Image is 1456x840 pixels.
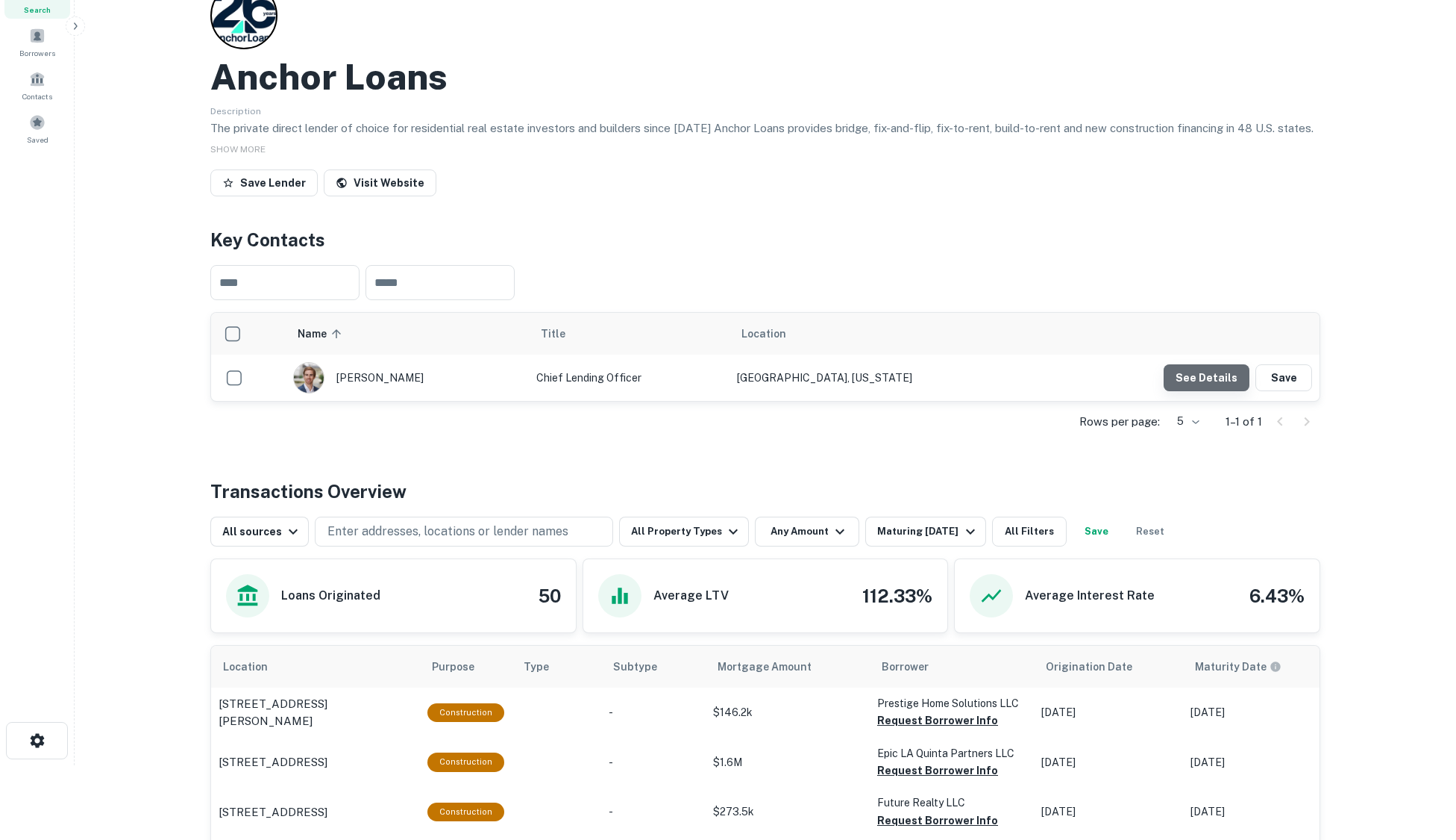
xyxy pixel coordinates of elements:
[541,325,585,343] span: Title
[1025,587,1155,605] h6: Average Interest Rate
[1183,646,1332,688] th: Maturity dates displayed may be estimated. Please contact the lender for the most accurate maturi...
[862,582,932,609] h4: 112.33%
[609,755,698,771] p: -
[877,712,998,729] button: Request Borrower Info
[420,646,512,688] th: Purpose
[609,804,698,820] p: -
[1079,413,1160,431] p: Rows per page:
[286,313,529,355] th: Name
[211,313,1319,401] div: scrollable content
[877,523,979,541] div: Maturing [DATE]
[210,169,318,196] button: Save Lender
[315,517,613,547] button: Enter addresses, locations or lender names
[741,325,786,343] span: Location
[512,646,601,688] th: Type
[327,523,568,541] p: Enter addresses, locations or lender names
[882,658,929,676] span: Borrower
[1041,705,1176,721] p: [DATE]
[1126,517,1174,547] button: Reset
[219,803,412,821] a: [STREET_ADDRESS]
[210,478,407,505] h4: Transactions Overview
[1041,804,1176,820] p: [DATE]
[1034,646,1183,688] th: Origination Date
[1195,659,1301,675] span: Maturity dates displayed may be estimated. Please contact the lender for the most accurate maturi...
[219,695,412,730] a: [STREET_ADDRESS][PERSON_NAME]
[427,703,504,722] div: This loan purpose was for construction
[713,804,862,820] p: $273.5k
[865,517,985,547] button: Maturing [DATE]
[1190,705,1325,721] p: [DATE]
[432,658,494,676] span: Purpose
[1195,659,1267,675] h6: Maturity Date
[1255,364,1312,391] button: Save
[706,646,870,688] th: Mortgage Amount
[22,90,52,102] span: Contacts
[713,755,862,771] p: $1.6M
[529,355,729,401] td: Chief Lending Officer
[1381,721,1456,792] iframe: Chat Widget
[4,65,70,105] a: Contacts
[619,517,749,547] button: All Property Types
[427,753,504,771] div: This loan purpose was for construction
[27,134,48,146] span: Saved
[1190,804,1325,820] p: [DATE]
[877,745,1026,762] p: Epic LA Quinta Partners LLC
[877,812,998,830] button: Request Borrower Info
[1041,755,1176,771] p: [DATE]
[210,144,266,155] span: SHOW MORE
[653,587,729,605] h6: Average LTV
[4,108,70,149] a: Saved
[222,523,302,541] div: All sources
[427,803,504,821] div: This loan purpose was for construction
[529,313,729,355] th: Title
[219,753,327,771] p: [STREET_ADDRESS]
[539,582,561,609] h4: 50
[601,646,706,688] th: Subtype
[613,658,657,676] span: Subtype
[223,658,287,676] span: Location
[24,4,51,16] span: Search
[210,517,309,547] button: All sources
[1166,411,1202,432] div: 5
[1046,658,1152,676] span: Origination Date
[1249,582,1305,609] h4: 6.43%
[877,695,1026,712] p: Prestige Home Solutions LLC
[281,587,380,605] h6: Loans Originated
[877,794,1026,811] p: Future Realty LLC
[609,705,698,721] p: -
[210,119,1320,137] p: The private direct lender of choice for residential real estate investors and builders since [DAT...
[729,313,1047,355] th: Location
[1164,364,1249,391] button: See Details
[219,803,327,821] p: [STREET_ADDRESS]
[4,22,70,62] a: Borrowers
[210,106,261,116] span: Description
[211,646,420,688] th: Location
[219,753,412,771] a: [STREET_ADDRESS]
[992,517,1067,547] button: All Filters
[713,705,862,721] p: $146.2k
[755,517,859,547] button: Any Amount
[293,362,521,393] div: [PERSON_NAME]
[729,355,1047,401] td: [GEOGRAPHIC_DATA], [US_STATE]
[870,646,1034,688] th: Borrower
[324,169,436,196] a: Visit Website
[294,363,324,393] img: 1749596228385
[210,55,448,99] h2: Anchor Loans
[718,658,831,676] span: Mortgage Amount
[298,325,346,343] span: Name
[1226,413,1262,431] p: 1–1 of 1
[1073,517,1120,547] button: Save your search to get updates of matches that match your search criteria.
[1195,659,1281,675] div: Maturity dates displayed may be estimated. Please contact the lender for the most accurate maturi...
[19,47,55,59] span: Borrowers
[1190,755,1325,771] p: [DATE]
[210,226,1320,253] h4: Key Contacts
[524,658,549,676] span: Type
[877,762,998,780] button: Request Borrower Info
